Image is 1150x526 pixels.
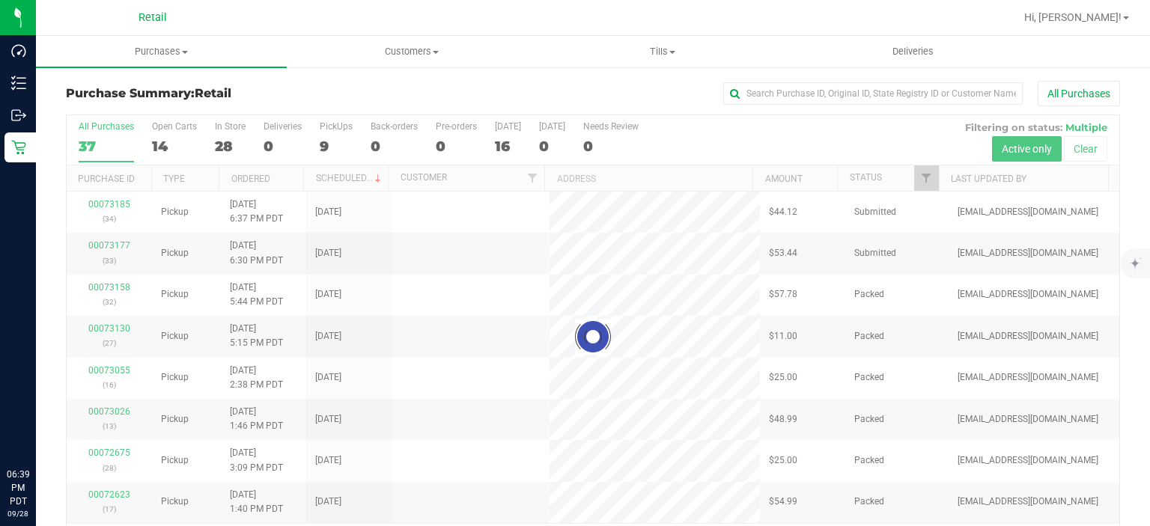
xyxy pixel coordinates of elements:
span: Customers [287,45,537,58]
input: Search Purchase ID, Original ID, State Registry ID or Customer Name... [723,82,1023,105]
span: Tills [538,45,788,58]
span: Deliveries [872,45,954,58]
p: 06:39 PM PDT [7,468,29,508]
p: 09/28 [7,508,29,519]
span: Retail [139,11,167,24]
inline-svg: Dashboard [11,43,26,58]
a: Tills [538,36,788,67]
span: Purchases [36,45,287,58]
inline-svg: Inventory [11,76,26,91]
a: Purchases [36,36,287,67]
span: Hi, [PERSON_NAME]! [1024,11,1122,23]
a: Customers [287,36,538,67]
inline-svg: Retail [11,140,26,155]
span: Retail [195,86,231,100]
a: Deliveries [788,36,1038,67]
iframe: Resource center [15,406,60,451]
h3: Purchase Summary: [66,87,417,100]
inline-svg: Outbound [11,108,26,123]
button: All Purchases [1038,81,1120,106]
